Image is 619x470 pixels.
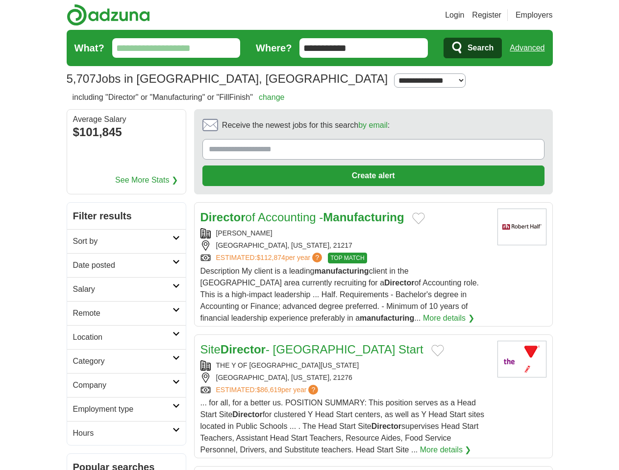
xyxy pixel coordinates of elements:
[216,253,324,263] a: ESTIMATED:$112,874per year?
[67,253,186,277] a: Date posted
[67,70,96,88] span: 5,707
[412,212,425,224] button: Add to favorite jobs
[497,341,546,377] img: The Y of Central Maryland logo
[67,4,150,26] img: Adzuna logo
[232,410,262,419] strong: Director
[73,123,180,141] div: $101,845
[200,240,490,251] div: [GEOGRAPHIC_DATA], [US_STATE], 21217
[216,385,321,395] a: ESTIMATED:$86,619per year?
[468,38,494,58] span: Search
[67,397,186,421] a: Employment type
[384,279,414,287] strong: Director
[323,211,404,224] strong: Manufacturing
[256,41,292,55] label: Where?
[259,93,285,101] a: change
[472,9,501,21] a: Register
[67,421,186,445] a: Hours
[445,9,464,21] a: Login
[73,92,285,103] h2: including "Director" or "Manufacturing" or "FillFinish"
[73,307,173,319] h2: Remote
[371,422,401,430] strong: Director
[216,229,272,237] a: [PERSON_NAME]
[360,314,414,322] strong: manufacturing
[420,444,471,456] a: More details ❯
[444,38,502,58] button: Search
[216,361,359,369] a: THE Y OF [GEOGRAPHIC_DATA][US_STATE]
[431,345,444,356] button: Add to favorite jobs
[221,343,266,356] strong: Director
[73,379,173,391] h2: Company
[200,373,490,383] div: [GEOGRAPHIC_DATA], [US_STATE], 21276
[67,373,186,397] a: Company
[115,174,178,186] a: See More Stats ❯
[73,116,180,123] div: Average Salary
[256,254,285,261] span: $112,874
[328,253,367,263] span: TOP MATCH
[67,277,186,301] a: Salary
[516,9,553,21] a: Employers
[67,229,186,253] a: Sort by
[200,211,404,224] a: Directorof Accounting -Manufacturing
[200,267,479,322] span: Description My client is a leading client in the [GEOGRAPHIC_DATA] area currently recruiting for ...
[200,343,423,356] a: SiteDirector- [GEOGRAPHIC_DATA] Start
[308,385,318,395] span: ?
[256,386,281,394] span: $86,619
[67,301,186,325] a: Remote
[67,203,186,229] h2: Filter results
[73,283,173,295] h2: Salary
[73,259,173,271] h2: Date posted
[358,121,388,129] a: by email
[312,253,322,262] span: ?
[200,211,246,224] strong: Director
[73,403,173,415] h2: Employment type
[73,235,173,247] h2: Sort by
[202,165,545,186] button: Create alert
[73,331,173,343] h2: Location
[423,312,474,324] a: More details ❯
[67,72,388,85] h1: Jobs in [GEOGRAPHIC_DATA], [GEOGRAPHIC_DATA]
[67,349,186,373] a: Category
[73,427,173,439] h2: Hours
[73,355,173,367] h2: Category
[497,209,546,245] img: Robert Half logo
[200,399,485,454] span: ... for all, for a better us. POSITION SUMMARY: This position serves as a Head Start Site for clu...
[315,267,369,275] strong: manufacturing
[74,41,104,55] label: What?
[222,119,390,131] span: Receive the newest jobs for this search :
[510,38,545,58] a: Advanced
[67,325,186,349] a: Location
